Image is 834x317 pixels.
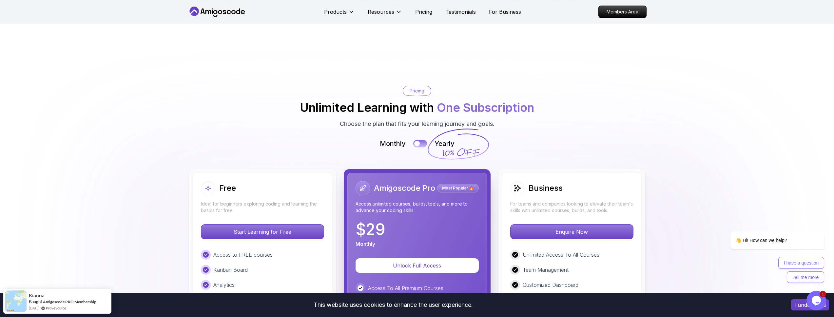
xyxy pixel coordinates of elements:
p: Monthly [356,240,375,248]
button: Enquire Now [510,224,633,239]
iframe: chat widget [806,291,827,310]
a: Start Learning for Free [201,228,324,235]
p: Customized Dashboard [523,281,578,289]
a: Unlock Full Access [356,262,479,269]
a: Pricing [415,8,432,16]
p: Ideal for beginners exploring coding and learning the basics for free. [201,201,324,214]
p: Access unlimited courses, builds, tools, and more to advance your coding skills. [356,201,479,214]
p: Monthly [380,139,406,148]
h2: Unlimited Learning with [300,101,534,114]
span: Bought [29,299,42,304]
a: Members Area [598,6,647,18]
a: For Business [489,8,521,16]
p: Kanban Board [213,266,248,274]
a: Enquire Now [510,228,633,235]
p: For teams and companies looking to elevate their team's skills with unlimited courses, builds, an... [510,201,633,214]
button: Start Learning for Free [201,224,324,239]
iframe: chat widget [709,180,827,287]
button: Resources [368,8,402,21]
p: Most Popular 🔥 [438,185,478,191]
p: Choose the plan that fits your learning journey and goals. [340,119,495,129]
p: Resources [368,8,394,16]
span: [DATE] [29,305,39,311]
h2: Free [219,183,236,193]
p: Products [324,8,347,16]
button: Accept cookies [791,299,829,310]
p: Unlock Full Access [363,262,471,269]
a: ProveSource [46,305,66,311]
button: Unlock Full Access [356,258,479,273]
img: provesource social proof notification image [5,290,27,312]
p: Analytics [213,281,235,289]
p: $ 29 [356,222,385,237]
p: Team Management [523,266,569,274]
p: Access to FREE courses [213,251,273,259]
p: Members Area [599,6,646,18]
p: Unlimited Access To All Courses [523,251,599,259]
div: This website uses cookies to enhance the user experience. [5,298,781,312]
h2: Amigoscode Pro [374,183,435,193]
p: Pricing [410,88,424,94]
a: Testimonials [445,8,476,16]
p: Access To All Premium Courses [368,284,443,292]
a: Amigoscode PRO Membership [43,299,96,304]
span: Kianna [29,293,45,298]
button: Products [324,8,355,21]
span: One Subscription [437,100,534,115]
h2: Business [529,183,563,193]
